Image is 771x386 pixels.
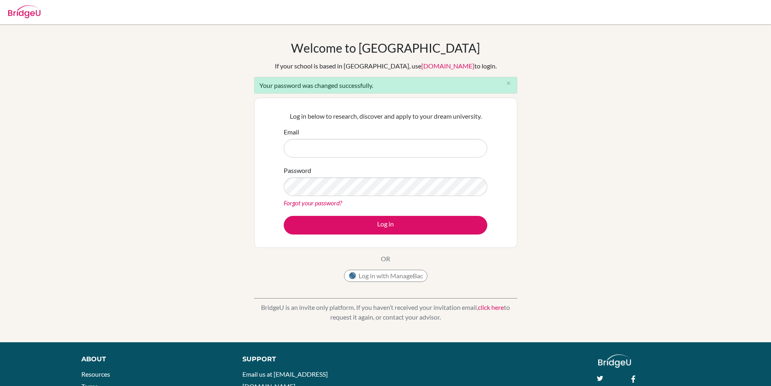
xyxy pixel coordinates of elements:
a: Resources [81,370,110,378]
div: Your password was changed successfully. [254,77,517,94]
img: Bridge-U [8,5,40,18]
button: Log in [284,216,487,235]
div: Support [242,354,376,364]
p: BridgeU is an invite only platform. If you haven’t received your invitation email, to request it ... [254,303,517,322]
p: Log in below to research, discover and apply to your dream university. [284,111,487,121]
button: Log in with ManageBac [344,270,427,282]
a: Forgot your password? [284,199,342,207]
a: click here [478,303,504,311]
h1: Welcome to [GEOGRAPHIC_DATA] [291,41,480,55]
div: About [81,354,224,364]
label: Password [284,166,311,175]
i: close [506,80,512,86]
img: logo_white@2x-f4f0deed5e89b7ecb1c2cc34c3e3d731f90f0f143d5ea2071677605dd97b5244.png [598,354,631,368]
a: [DOMAIN_NAME] [421,62,474,70]
div: If your school is based in [GEOGRAPHIC_DATA], use to login. [275,61,497,71]
p: OR [381,254,390,264]
button: Close [501,77,517,90]
label: Email [284,127,299,137]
